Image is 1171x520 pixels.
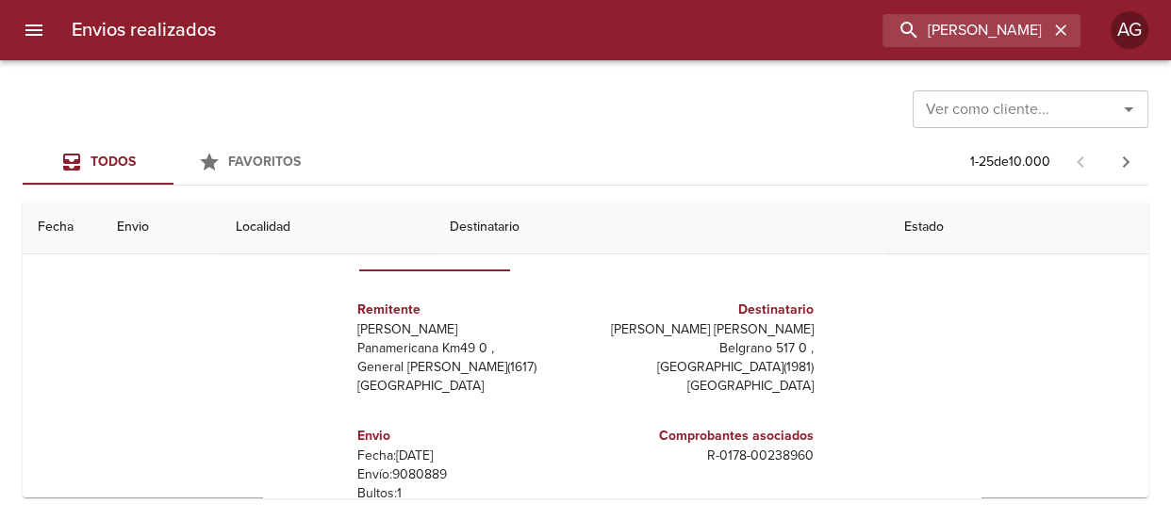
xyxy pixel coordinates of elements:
h6: Remitente [357,300,578,320]
p: Bultos: 1 [357,484,578,503]
h6: Destinatario [593,300,814,320]
h6: Envios realizados [72,15,216,45]
h6: Comprobantes asociados [593,426,814,447]
div: AG [1111,11,1148,49]
th: Destinatario [435,201,889,254]
input: buscar [882,14,1048,47]
span: Pagina siguiente [1103,139,1148,185]
th: Envio [102,201,221,254]
div: Tabs Envios [23,139,324,185]
p: Envío: 9080889 [357,465,578,484]
p: [GEOGRAPHIC_DATA] [593,377,814,396]
button: menu [11,8,57,53]
p: Panamericana Km49 0 , [357,339,578,358]
span: Todos [91,154,136,170]
p: [GEOGRAPHIC_DATA] ( 1981 ) [593,358,814,377]
p: 1 - 25 de 10.000 [970,153,1050,171]
p: Fecha: [DATE] [357,447,578,465]
p: [GEOGRAPHIC_DATA] [357,377,578,396]
button: Abrir [1115,96,1142,122]
p: [PERSON_NAME] [PERSON_NAME] [593,320,814,339]
h6: Envio [357,426,578,447]
th: Estado [888,201,1148,254]
span: Pagina anterior [1058,152,1103,171]
p: General [PERSON_NAME] ( 1617 ) [357,358,578,377]
span: Favoritos [228,154,301,170]
div: Abrir información de usuario [1111,11,1148,49]
p: Belgrano 517 0 , [593,339,814,358]
p: R - 0178 - 00238960 [593,447,814,465]
th: Localidad [221,201,435,254]
th: Fecha [23,201,102,254]
p: [PERSON_NAME] [357,320,578,339]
